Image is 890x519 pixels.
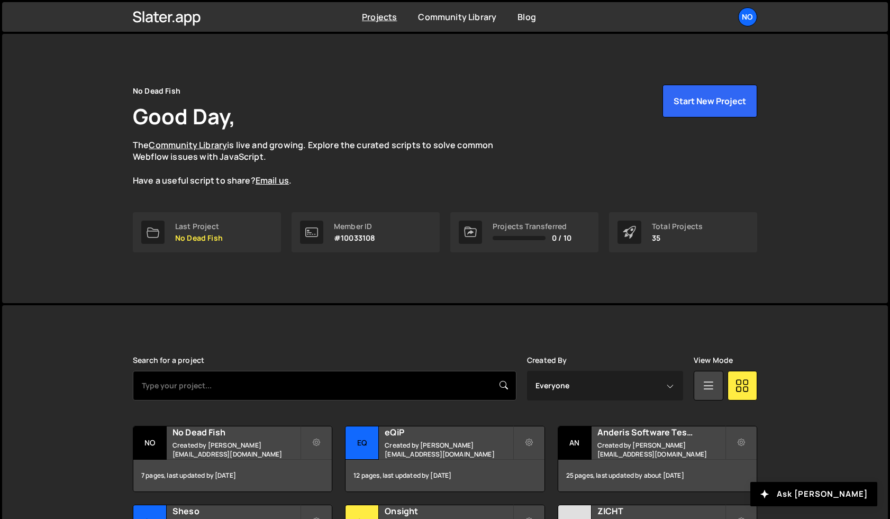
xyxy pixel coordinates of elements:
[172,426,300,438] h2: No Dead Fish
[149,139,227,151] a: Community Library
[362,11,397,23] a: Projects
[175,234,223,242] p: No Dead Fish
[418,11,496,23] a: Community Library
[738,7,757,26] a: No
[175,222,223,231] div: Last Project
[552,234,571,242] span: 0 / 10
[750,482,877,506] button: Ask [PERSON_NAME]
[334,222,375,231] div: Member ID
[493,222,571,231] div: Projects Transferred
[597,441,725,459] small: Created by [PERSON_NAME][EMAIL_ADDRESS][DOMAIN_NAME]
[558,460,757,491] div: 25 pages, last updated by about [DATE]
[256,175,289,186] a: Email us
[346,426,379,460] div: eQ
[133,102,235,131] h1: Good Day,
[662,85,757,117] button: Start New Project
[133,85,180,97] div: No Dead Fish
[597,505,725,517] h2: ZICHT
[133,212,281,252] a: Last Project No Dead Fish
[527,356,567,365] label: Created By
[652,222,703,231] div: Total Projects
[334,234,375,242] p: #10033108
[133,139,514,187] p: The is live and growing. Explore the curated scripts to solve common Webflow issues with JavaScri...
[694,356,733,365] label: View Mode
[133,371,516,400] input: Type your project...
[133,460,332,491] div: 7 pages, last updated by [DATE]
[385,441,512,459] small: Created by [PERSON_NAME][EMAIL_ADDRESS][DOMAIN_NAME]
[558,426,592,460] div: An
[133,356,204,365] label: Search for a project
[385,505,512,517] h2: Onsight
[597,426,725,438] h2: Anderis Software Testing
[133,426,332,492] a: No No Dead Fish Created by [PERSON_NAME][EMAIL_ADDRESS][DOMAIN_NAME] 7 pages, last updated by [DATE]
[517,11,536,23] a: Blog
[385,426,512,438] h2: eQiP
[652,234,703,242] p: 35
[558,426,757,492] a: An Anderis Software Testing Created by [PERSON_NAME][EMAIL_ADDRESS][DOMAIN_NAME] 25 pages, last u...
[345,426,544,492] a: eQ eQiP Created by [PERSON_NAME][EMAIL_ADDRESS][DOMAIN_NAME] 12 pages, last updated by [DATE]
[172,505,300,517] h2: Sheso
[172,441,300,459] small: Created by [PERSON_NAME][EMAIL_ADDRESS][DOMAIN_NAME]
[133,426,167,460] div: No
[346,460,544,491] div: 12 pages, last updated by [DATE]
